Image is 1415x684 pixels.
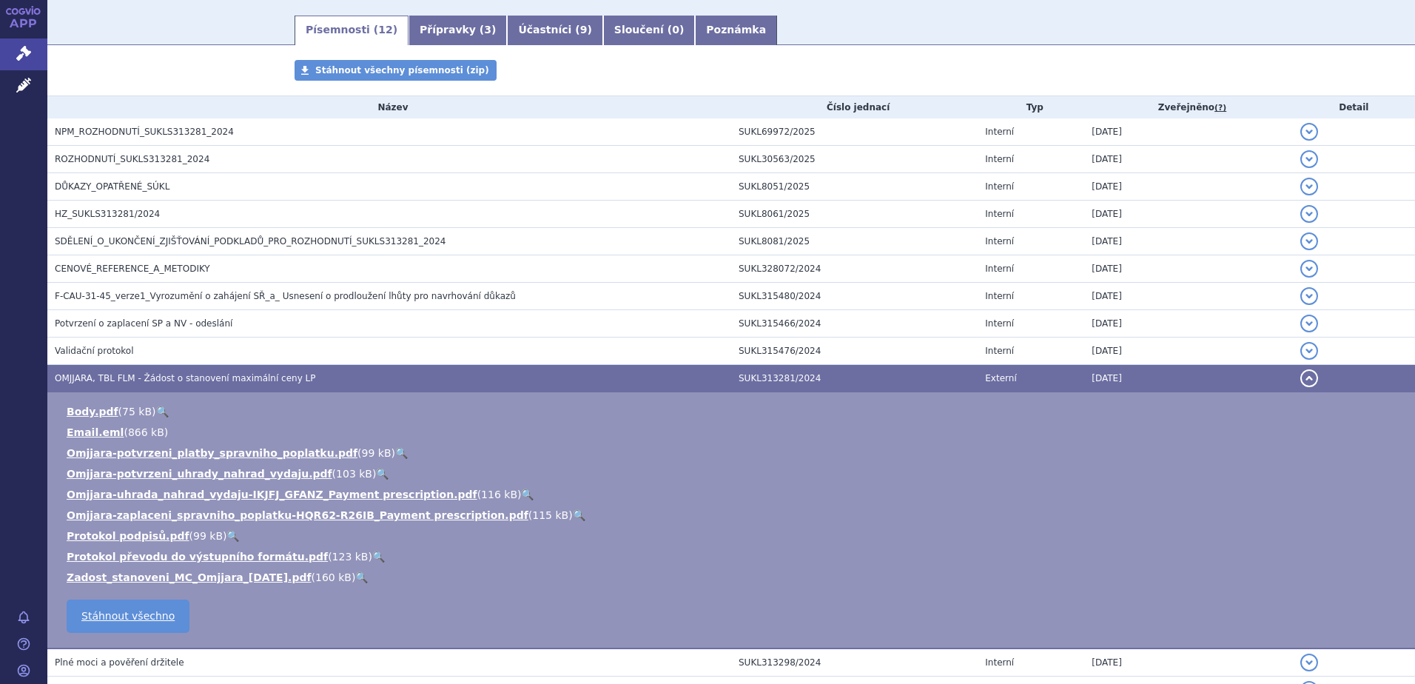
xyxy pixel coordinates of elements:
[603,16,695,45] a: Sloučení (0)
[67,571,312,583] a: Zadost_stanoveni_MC_Omjjara_[DATE].pdf
[55,373,316,383] span: OMJJARA, TBL FLM - Žádost o stanovení maximální ceny LP
[395,447,408,459] a: 🔍
[1084,338,1292,365] td: [DATE]
[55,127,234,137] span: NPM_ROZHODNUTÍ_SUKLS313281_2024
[55,236,446,247] span: SDĚLENÍ_O_UKONČENÍ_ZJIŠŤOVÁNÍ_PODKLADŮ_PRO_ROZHODNUTÍ_SUKLS313281_2024
[226,530,239,542] a: 🔍
[532,509,568,521] span: 115 kB
[355,571,368,583] a: 🔍
[1300,287,1318,305] button: detail
[55,209,160,219] span: HZ_SUKLS313281/2024
[731,310,978,338] td: SUKL315466/2024
[985,264,1014,274] span: Interní
[1300,150,1318,168] button: detail
[67,466,1400,481] li: ( )
[1084,96,1292,118] th: Zveřejněno
[336,468,372,480] span: 103 kB
[1084,228,1292,255] td: [DATE]
[67,508,1400,523] li: ( )
[378,24,392,36] span: 12
[985,346,1014,356] span: Interní
[1293,96,1415,118] th: Detail
[985,318,1014,329] span: Interní
[67,549,1400,564] li: ( )
[376,468,389,480] a: 🔍
[67,446,1400,460] li: ( )
[481,489,517,500] span: 116 kB
[67,425,1400,440] li: ( )
[1300,654,1318,671] button: detail
[47,96,731,118] th: Název
[67,404,1400,419] li: ( )
[67,487,1400,502] li: ( )
[55,657,184,668] span: Plné moci a pověření držitele
[1084,310,1292,338] td: [DATE]
[1084,365,1292,392] td: [DATE]
[122,406,152,418] span: 75 kB
[1300,342,1318,360] button: detail
[580,24,588,36] span: 9
[731,228,978,255] td: SUKL8081/2025
[731,96,978,118] th: Číslo jednací
[484,24,491,36] span: 3
[978,96,1084,118] th: Typ
[55,346,134,356] span: Validační protokol
[55,318,232,329] span: Potvrzení o zaplacení SP a NV - odeslání
[295,60,497,81] a: Stáhnout všechny písemnosti (zip)
[67,529,1400,543] li: ( )
[67,551,328,563] a: Protokol převodu do výstupního formátu.pdf
[1084,201,1292,228] td: [DATE]
[67,447,357,459] a: Omjjara-potvrzeni_platby_spravniho_poplatku.pdf
[521,489,534,500] a: 🔍
[67,468,332,480] a: Omjjara-potvrzeni_uhrady_nahrad_vydaju.pdf
[67,509,528,521] a: Omjjara-zaplaceni_spravniho_poplatku-HQR62-R26IB_Payment prescription.pdf
[67,600,189,633] a: Stáhnout všechno
[573,509,585,521] a: 🔍
[695,16,777,45] a: Poznámka
[731,283,978,310] td: SUKL315480/2024
[1214,103,1226,113] abbr: (?)
[55,291,516,301] span: F-CAU-31-45_verze1_Vyrozumění o zahájení SŘ_a_ Usnesení o prodloužení lhůty pro navrhování důkazů
[985,291,1014,301] span: Interní
[1084,283,1292,310] td: [DATE]
[409,16,507,45] a: Přípravky (3)
[55,154,209,164] span: ROZHODNUTÍ_SUKLS313281_2024
[985,236,1014,247] span: Interní
[67,570,1400,585] li: ( )
[731,365,978,392] td: SUKL313281/2024
[67,426,124,438] a: Email.eml
[1300,232,1318,250] button: detail
[507,16,602,45] a: Účastníci (9)
[67,406,118,418] a: Body.pdf
[1084,118,1292,146] td: [DATE]
[672,24,679,36] span: 0
[362,447,391,459] span: 99 kB
[1300,123,1318,141] button: detail
[128,426,164,438] span: 866 kB
[315,571,352,583] span: 160 kB
[731,146,978,173] td: SUKL30563/2025
[67,530,189,542] a: Protokol podpisů.pdf
[55,181,169,192] span: DŮKAZY_OPATŘENÉ_SÚKL
[295,16,409,45] a: Písemnosti (12)
[372,551,385,563] a: 🔍
[1084,173,1292,201] td: [DATE]
[67,489,477,500] a: Omjjara-uhrada_nahrad_vydaju-IKJFJ_GFANZ_Payment prescription.pdf
[731,255,978,283] td: SUKL328072/2024
[985,127,1014,137] span: Interní
[985,657,1014,668] span: Interní
[1084,255,1292,283] td: [DATE]
[985,209,1014,219] span: Interní
[332,551,369,563] span: 123 kB
[193,530,223,542] span: 99 kB
[731,118,978,146] td: SUKL69972/2025
[1300,369,1318,387] button: detail
[1300,178,1318,195] button: detail
[731,338,978,365] td: SUKL315476/2024
[985,181,1014,192] span: Interní
[1300,260,1318,278] button: detail
[731,201,978,228] td: SUKL8061/2025
[1084,648,1292,677] td: [DATE]
[156,406,169,418] a: 🔍
[1300,315,1318,332] button: detail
